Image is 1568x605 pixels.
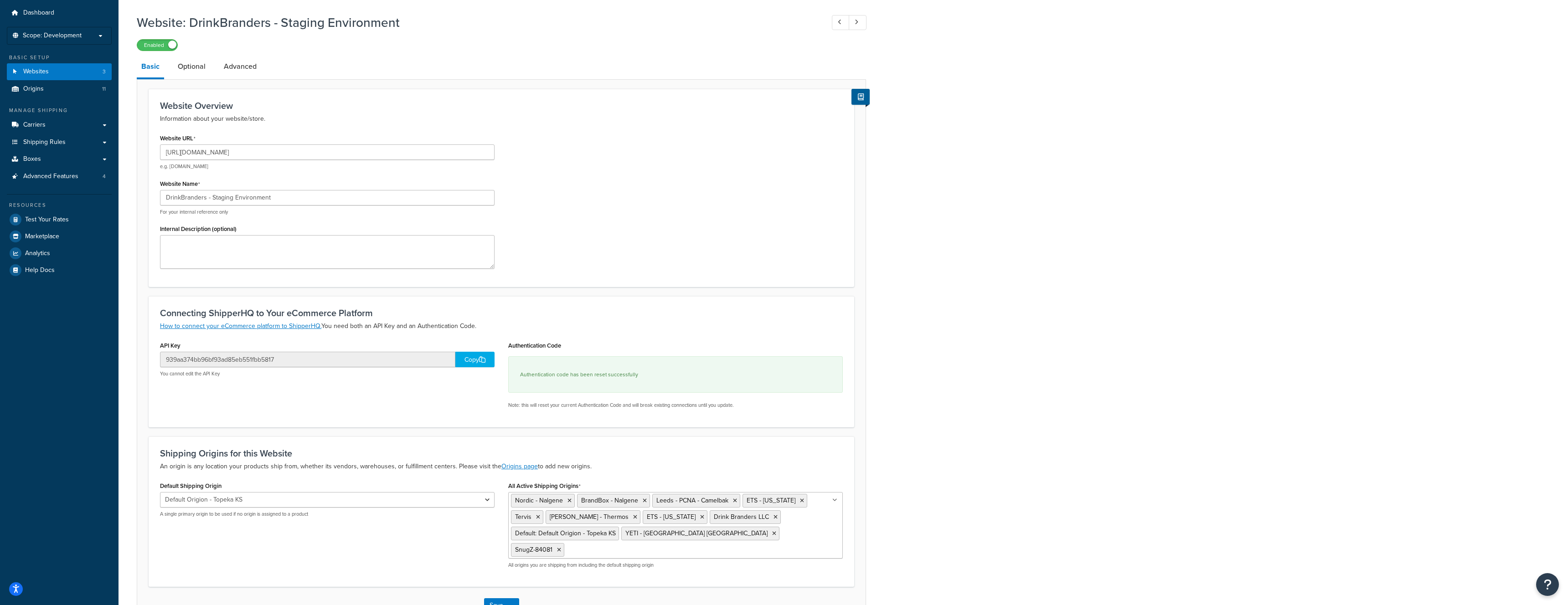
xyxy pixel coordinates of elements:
[23,121,46,129] span: Carriers
[849,15,867,30] a: Next Record
[160,482,222,489] label: Default Shipping Origin
[7,228,112,245] a: Marketplace
[7,245,112,261] a: Analytics
[7,262,112,278] a: Help Docs
[160,308,843,318] h3: Connecting ShipperHQ to Your eCommerce Platform
[23,9,54,17] span: Dashboard
[23,155,41,163] span: Boxes
[173,56,210,77] a: Optional
[160,163,495,170] p: e.g. [DOMAIN_NAME]
[25,233,59,241] span: Marketplace
[851,89,870,105] button: Show Help Docs
[219,56,261,77] a: Advanced
[7,81,112,97] a: Origins11
[7,54,112,62] div: Basic Setup
[508,402,843,409] p: Note: this will reset your current Authentication Code and will break existing connections until ...
[7,168,112,185] li: Advanced Features
[581,496,638,505] span: BrandBox - Nalgene
[7,63,112,80] a: Websites3
[137,56,164,79] a: Basic
[508,342,561,349] label: Authentication Code
[1536,573,1559,596] button: Open Resource Center
[7,151,112,168] a: Boxes
[160,113,843,124] p: Information about your website/store.
[23,138,66,146] span: Shipping Rules
[160,448,843,458] h3: Shipping Origins for this Website
[160,342,181,349] label: API Key
[23,85,44,93] span: Origins
[23,32,82,40] span: Scope: Development
[7,211,112,228] a: Test Your Rates
[160,101,843,111] h3: Website Overview
[160,321,321,331] a: How to connect your eCommerce platform to ShipperHQ.
[7,168,112,185] a: Advanced Features4
[508,482,581,490] label: All Active Shipping Origins
[714,512,769,522] span: Drink Branders LLC
[515,512,531,522] span: Tervis
[747,496,795,505] span: ETS - [US_STATE]
[515,496,563,505] span: Nordic - Nalgene
[455,352,495,367] div: Copy
[25,216,69,224] span: Test Your Rates
[137,14,815,31] h1: Website: DrinkBranders - Staging Environment
[7,201,112,209] div: Resources
[23,173,78,180] span: Advanced Features
[520,370,638,379] small: Authentication code has been reset successfully
[550,512,629,522] span: [PERSON_NAME] - Thermos
[7,107,112,114] div: Manage Shipping
[7,81,112,97] li: Origins
[160,461,843,472] p: An origin is any location your products ship from, whether its vendors, warehouses, or fulfillmen...
[160,511,495,518] p: A single primary origin to be used if no origin is assigned to a product
[160,321,843,332] p: You need both an API Key and an Authentication Code.
[832,15,850,30] a: Previous Record
[7,117,112,133] a: Carriers
[160,135,196,142] label: Website URL
[7,134,112,151] a: Shipping Rules
[515,545,552,554] span: SnugZ-84081
[160,370,495,377] p: You cannot edit the API Key
[501,461,538,471] a: Origins page
[103,173,106,180] span: 4
[23,68,49,76] span: Websites
[25,250,50,257] span: Analytics
[160,209,495,215] p: For your internal reference only
[508,562,843,569] p: All origins you are shipping from including the default shipping origin
[656,496,728,505] span: Leeds - PCNA - Camelbak
[7,63,112,80] li: Websites
[160,226,237,232] label: Internal Description (optional)
[625,528,768,538] span: YETI - [GEOGRAPHIC_DATA] [GEOGRAPHIC_DATA]
[103,68,106,76] span: 3
[102,85,106,93] span: 11
[647,512,696,522] span: ETS - [US_STATE]
[160,180,200,188] label: Website Name
[7,5,112,21] a: Dashboard
[137,40,177,51] label: Enabled
[515,528,616,538] span: Default: Default Origion - Topeka KS
[25,267,55,274] span: Help Docs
